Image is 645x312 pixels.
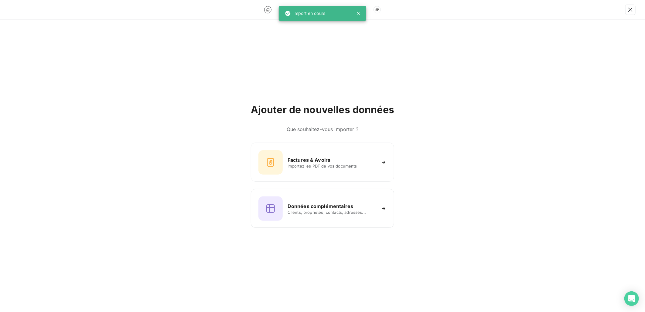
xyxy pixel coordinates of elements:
h2: Ajouter de nouvelles données [251,104,394,116]
h6: Données complémentaires [288,203,353,210]
h6: Que souhaitez-vous importer ? [251,126,394,133]
h6: Factures & Avoirs [288,156,331,164]
div: Import en cours [285,8,325,19]
div: Open Intercom Messenger [624,291,639,306]
span: Clients, propriétés, contacts, adresses... [288,210,376,215]
span: Importez les PDF de vos documents [288,164,376,168]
